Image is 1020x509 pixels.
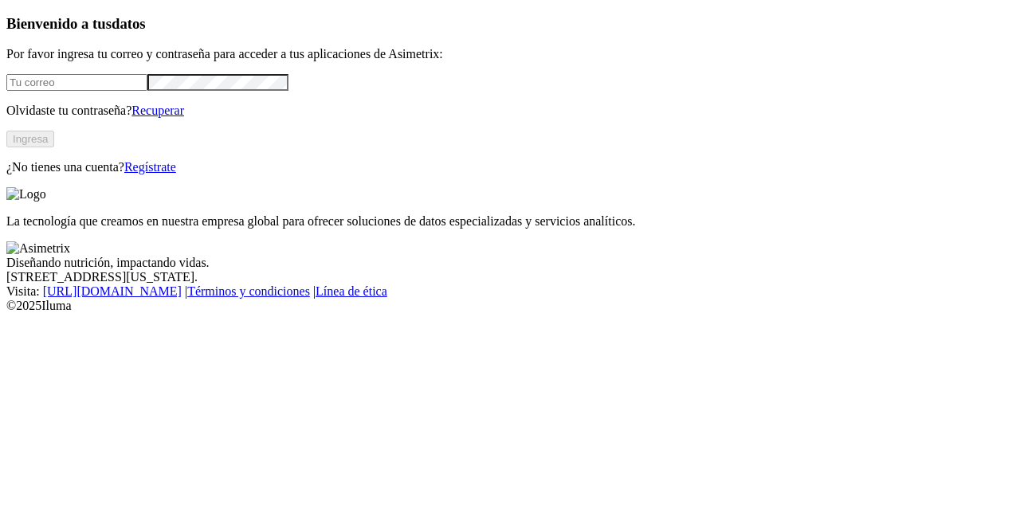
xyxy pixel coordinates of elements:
input: Tu correo [6,74,147,91]
p: La tecnología que creamos en nuestra empresa global para ofrecer soluciones de datos especializad... [6,214,1014,229]
img: Asimetrix [6,241,70,256]
a: Línea de ética [316,284,387,298]
a: [URL][DOMAIN_NAME] [43,284,182,298]
img: Logo [6,187,46,202]
a: Regístrate [124,160,176,174]
div: [STREET_ADDRESS][US_STATE]. [6,270,1014,284]
p: Por favor ingresa tu correo y contraseña para acceder a tus aplicaciones de Asimetrix: [6,47,1014,61]
a: Recuperar [131,104,184,117]
span: datos [112,15,146,32]
div: Visita : | | [6,284,1014,299]
h3: Bienvenido a tus [6,15,1014,33]
button: Ingresa [6,131,54,147]
p: Olvidaste tu contraseña? [6,104,1014,118]
p: ¿No tienes una cuenta? [6,160,1014,174]
a: Términos y condiciones [187,284,310,298]
div: Diseñando nutrición, impactando vidas. [6,256,1014,270]
div: © 2025 Iluma [6,299,1014,313]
